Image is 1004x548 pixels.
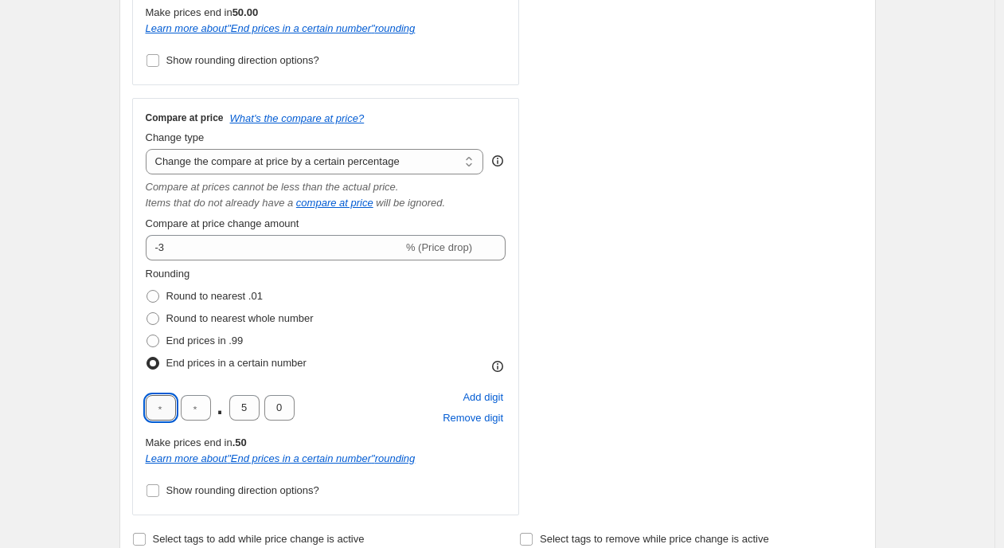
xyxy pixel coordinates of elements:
button: What's the compare at price? [230,112,365,124]
span: Compare at price change amount [146,217,299,229]
span: Show rounding direction options? [166,54,319,66]
a: Learn more about"End prices in a certain number"rounding [146,452,416,464]
a: Learn more about"End prices in a certain number"rounding [146,22,416,34]
span: Add digit [463,389,503,405]
button: Add placeholder [460,387,506,408]
span: Change type [146,131,205,143]
span: Show rounding direction options? [166,484,319,496]
span: Select tags to remove while price change is active [540,533,769,545]
h3: Compare at price [146,112,224,124]
input: ﹡ [229,395,260,421]
i: Compare at prices cannot be less than the actual price. [146,181,399,193]
span: Select tags to add while price change is active [153,533,365,545]
i: Learn more about " End prices in a certain number " rounding [146,22,416,34]
span: . [216,395,225,421]
input: ﹡ [181,395,211,421]
i: Learn more about " End prices in a certain number " rounding [146,452,416,464]
input: -15 [146,235,403,260]
button: Remove placeholder [440,408,506,429]
span: End prices in .99 [166,335,244,346]
span: Round to nearest .01 [166,290,263,302]
span: % (Price drop) [406,241,472,253]
button: compare at price [296,197,373,209]
b: .50 [232,436,247,448]
span: Remove digit [443,410,503,426]
i: Items that do not already have a [146,197,294,209]
input: ﹡ [146,395,176,421]
input: ﹡ [264,395,295,421]
b: 50.00 [232,6,259,18]
i: will be ignored. [376,197,445,209]
div: help [490,153,506,169]
span: Round to nearest whole number [166,312,314,324]
span: Rounding [146,268,190,280]
span: End prices in a certain number [166,357,307,369]
span: Make prices end in [146,6,259,18]
span: Make prices end in [146,436,247,448]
